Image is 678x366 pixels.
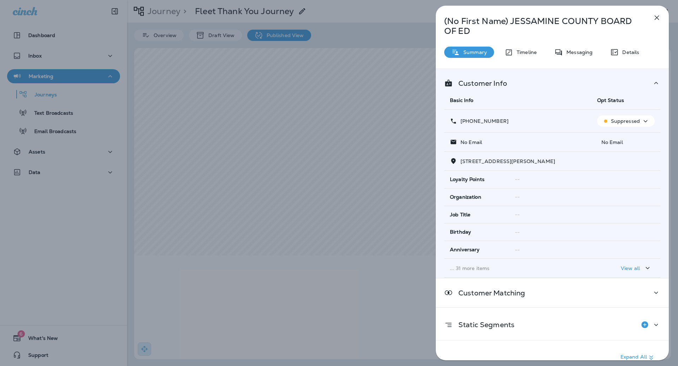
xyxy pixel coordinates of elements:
span: [STREET_ADDRESS][PERSON_NAME] [460,158,555,164]
p: ... 31 more items [450,265,586,271]
button: View all [618,262,655,275]
p: Expand All [620,353,655,362]
p: No Email [597,139,655,145]
span: Birthday [450,229,471,235]
p: Suppressed [611,118,640,124]
span: Basic Info [450,97,473,103]
span: Organization [450,194,481,200]
button: Expand All [618,351,658,364]
p: Customer Info [453,80,507,86]
p: Customer Matching [453,290,525,296]
p: Messaging [563,49,593,55]
span: Anniversary [450,247,480,253]
button: Add to Static Segment [638,318,652,332]
span: -- [515,229,520,235]
p: View all [621,265,640,271]
span: Job Title [450,212,470,218]
p: No Email [457,139,482,145]
span: Opt Status [597,97,624,103]
span: -- [515,176,520,182]
p: Static Segments [453,322,515,328]
p: Timeline [513,49,537,55]
span: Loyalty Points [450,176,484,182]
button: Suppressed [597,115,655,127]
span: -- [515,247,520,253]
p: Details [619,49,639,55]
p: Summary [460,49,487,55]
p: (No First Name) JESSAMINE COUNTY BOARD OF ED [444,16,637,36]
span: -- [515,194,520,200]
p: [PHONE_NUMBER] [457,118,509,124]
span: -- [515,211,520,218]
